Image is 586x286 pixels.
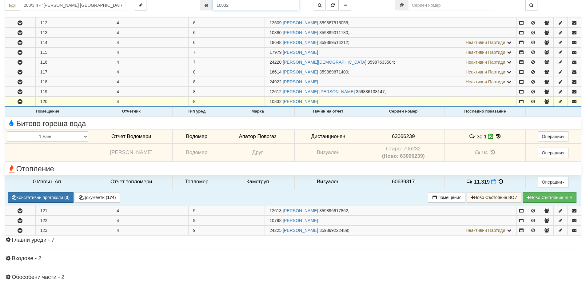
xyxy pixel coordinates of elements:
td: 123 [35,225,112,235]
a: [PERSON_NAME][DEMOGRAPHIC_DATA] [283,60,366,65]
td: 4 [112,48,189,57]
button: Новo Състояние БГВ [523,192,576,203]
a: [PERSON_NAME] [283,99,318,104]
td: Апатор Повогаз [221,129,294,144]
h4: Главни уреди - 7 [5,237,581,243]
b: 174 [107,195,114,200]
span: Партида № [269,20,281,25]
span: История на забележките [468,133,476,139]
td: 4 [112,216,189,225]
i: Редакция Отчет към 01/10/2025 [488,134,493,139]
th: Сериен номер [362,107,445,116]
button: Документи (174) [75,192,120,203]
td: ; [265,48,517,57]
td: Визуален [294,175,362,189]
td: 112 [35,18,112,28]
span: Партида № [269,40,281,45]
span: Отчет топломери [110,179,152,185]
td: ; [265,28,517,38]
span: 9 [193,228,196,233]
td: ; [265,225,517,235]
span: 359886138147 [356,89,385,94]
a: [PERSON_NAME] [283,20,318,25]
td: 122 [35,216,112,225]
button: Помещения [428,192,465,203]
span: История на забележките [466,179,474,185]
span: Битово гореща вода [7,120,86,128]
td: Водомер [172,144,221,162]
span: Неактивни Партиди [466,50,505,55]
td: 114 [35,38,112,47]
span: Партида № [269,30,281,35]
td: 4 [112,225,189,235]
i: Нов Отчет към 01/10/2025 [491,179,496,184]
span: Неактивни Партиди [466,60,505,65]
span: Партида № [269,79,281,84]
a: [PERSON_NAME] [283,228,318,233]
span: 35987633504 [368,60,394,65]
h4: Входове - 2 [5,256,581,262]
span: Партида № [269,50,281,55]
span: 94 [482,150,488,156]
th: Последно показание [445,107,525,116]
a: [PERSON_NAME] [283,30,318,35]
td: ; [265,58,517,67]
span: Партида № [269,218,281,223]
td: 113 [35,28,112,38]
td: ; [265,38,517,47]
a: [PERSON_NAME] [283,50,318,55]
span: 359899222489 [319,228,348,233]
td: 4 [112,38,189,47]
td: ; [265,87,517,97]
a: [PERSON_NAME] [283,70,318,74]
span: 6 [193,20,196,25]
b: (Ново: 63066239) [382,153,425,159]
span: 359896617862 [319,208,348,213]
span: Партида № [269,60,281,65]
td: 120 [35,97,112,107]
span: 7 [193,50,196,55]
span: 6 [193,40,196,45]
button: Констативни протоколи (3) [8,192,74,203]
td: 117 [35,67,112,77]
td: ; [265,77,517,87]
td: Камструп [221,175,294,189]
span: Партида № [269,208,281,213]
td: 4 [112,67,189,77]
span: 11.319 [474,179,490,185]
td: 119 [35,87,112,97]
a: [PERSON_NAME] [283,208,318,213]
span: 8 [193,79,196,84]
span: Партида № [269,89,281,94]
span: 9 [193,218,196,223]
td: ; [265,216,517,225]
span: Неактивни Партиди [466,79,505,84]
span: История на показанията [495,133,502,139]
span: История на показанията [489,149,496,155]
td: Друг [221,144,294,162]
td: 115 [35,48,112,57]
span: 8 [193,89,196,94]
span: 60639317 [392,179,415,185]
td: ; [265,97,517,107]
td: 4 [112,28,189,38]
td: 121 [35,206,112,215]
a: [PERSON_NAME] [283,40,318,45]
button: Операции [538,148,569,158]
b: 3 [66,195,68,200]
a: [PERSON_NAME] [283,79,318,84]
td: Топломер [172,175,221,189]
td: ; [265,18,517,28]
span: [PERSON_NAME] [110,149,153,155]
span: Неактивни Партиди [466,228,505,233]
th: Помещение [5,107,90,116]
td: 116 [35,58,112,67]
td: 4 [112,58,189,67]
span: История на забележките [474,149,482,155]
a: [PERSON_NAME] [PERSON_NAME] [283,89,355,94]
span: 63066239 [392,133,415,139]
span: 359889514212 [319,40,348,45]
td: 4 [112,97,189,107]
td: Визуален [294,144,362,162]
span: Партида № [269,70,281,74]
